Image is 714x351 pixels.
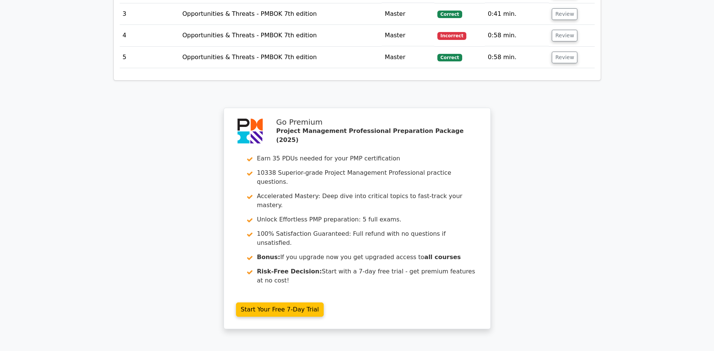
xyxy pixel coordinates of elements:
button: Review [552,8,577,20]
span: Correct [437,54,462,61]
span: Correct [437,11,462,18]
a: Start Your Free 7-Day Trial [236,302,324,317]
td: 3 [120,3,180,25]
td: Opportunities & Threats - PMBOK 7th edition [179,47,382,68]
td: Opportunities & Threats - PMBOK 7th edition [179,25,382,46]
td: Opportunities & Threats - PMBOK 7th edition [179,3,382,25]
td: 4 [120,25,180,46]
td: Master [382,25,434,46]
td: 0:58 min. [485,25,549,46]
button: Review [552,52,577,63]
td: Master [382,3,434,25]
span: Incorrect [437,32,466,40]
td: 0:41 min. [485,3,549,25]
td: 5 [120,47,180,68]
td: Master [382,47,434,68]
button: Review [552,30,577,41]
td: 0:58 min. [485,47,549,68]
